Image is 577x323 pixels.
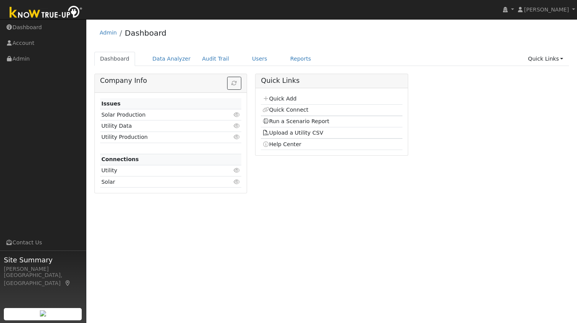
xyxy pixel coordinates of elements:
a: Run a Scenario Report [262,118,330,124]
td: Solar Production [100,109,219,120]
a: Quick Links [522,52,569,66]
td: Utility Data [100,120,219,132]
a: Data Analyzer [147,52,196,66]
i: Click to view [233,123,240,129]
a: Audit Trail [196,52,235,66]
a: Dashboard [94,52,135,66]
a: Quick Connect [262,107,308,113]
div: [GEOGRAPHIC_DATA], [GEOGRAPHIC_DATA] [4,271,82,287]
i: Click to view [233,168,240,173]
a: Reports [285,52,317,66]
strong: Connections [101,156,139,162]
h5: Quick Links [261,77,402,85]
div: [PERSON_NAME] [4,265,82,273]
a: Upload a Utility CSV [262,130,323,136]
a: Help Center [262,141,302,147]
td: Utility Production [100,132,219,143]
a: Map [64,280,71,286]
i: Click to view [233,112,240,117]
a: Quick Add [262,96,297,102]
span: [PERSON_NAME] [524,7,569,13]
td: Utility [100,165,219,176]
i: Click to view [233,134,240,140]
h5: Company Info [100,77,241,85]
strong: Issues [101,101,120,107]
a: Users [246,52,273,66]
img: retrieve [40,310,46,316]
td: Solar [100,176,219,188]
i: Click to view [233,179,240,185]
span: Site Summary [4,255,82,265]
a: Admin [100,30,117,36]
a: Dashboard [125,28,167,38]
img: Know True-Up [6,4,86,21]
